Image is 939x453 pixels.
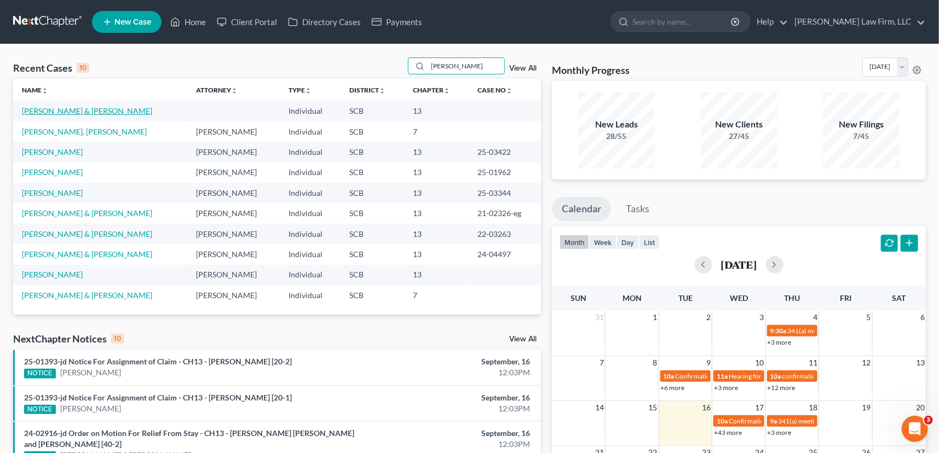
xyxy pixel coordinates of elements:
[729,372,879,380] span: Hearing for [PERSON_NAME] and [PERSON_NAME]
[578,131,655,142] div: 28/55
[368,403,530,414] div: 12:03PM
[861,356,872,369] span: 12
[808,401,819,414] span: 18
[469,203,541,223] td: 21-02326-eg
[770,417,777,425] span: 9a
[188,224,280,244] td: [PERSON_NAME]
[368,439,530,450] div: 12:03PM
[812,311,819,324] span: 4
[560,235,589,249] button: month
[280,244,341,264] td: Individual
[779,417,884,425] span: 341(a) meeting for [PERSON_NAME]
[705,311,712,324] span: 2
[915,401,926,414] span: 20
[197,86,238,94] a: Attorneyunfold_more
[509,65,537,72] a: View All
[717,417,728,425] span: 10a
[341,162,404,183] td: SCB
[22,147,83,156] a: [PERSON_NAME]
[616,197,659,221] a: Tasks
[366,12,428,32] a: Payments
[188,285,280,305] td: [PERSON_NAME]
[60,403,121,414] a: [PERSON_NAME]
[652,311,659,324] span: 1
[404,265,469,285] td: 13
[42,88,48,94] i: unfold_more
[280,285,341,305] td: Individual
[22,127,147,136] a: [PERSON_NAME], [PERSON_NAME]
[188,162,280,183] td: [PERSON_NAME]
[22,229,152,239] a: [PERSON_NAME] & [PERSON_NAME]
[24,369,56,379] div: NOTICE
[892,293,906,303] span: Sat
[729,417,854,425] span: Confirmation Hearing for [PERSON_NAME]
[22,249,152,259] a: [PERSON_NAME] & [PERSON_NAME]
[188,244,280,264] td: [PERSON_NAME]
[770,372,781,380] span: 10a
[368,356,530,367] div: September, 16
[823,118,900,131] div: New Filings
[305,88,312,94] i: unfold_more
[13,61,89,74] div: Recent Cases
[598,356,605,369] span: 7
[589,235,617,249] button: week
[280,183,341,203] td: Individual
[768,338,792,346] a: +3 more
[188,121,280,142] td: [PERSON_NAME]
[428,58,504,74] input: Search by name...
[639,235,660,249] button: list
[341,203,404,223] td: SCB
[188,183,280,203] td: [PERSON_NAME]
[578,118,655,131] div: New Leads
[919,311,926,324] span: 6
[404,244,469,264] td: 13
[22,106,152,115] a: [PERSON_NAME] & [PERSON_NAME]
[705,356,712,369] span: 9
[768,384,796,392] a: +12 more
[759,311,765,324] span: 3
[730,293,748,303] span: Wed
[77,63,89,73] div: 10
[379,88,385,94] i: unfold_more
[413,86,450,94] a: Chapterunfold_more
[13,332,124,345] div: NextChapter Notices
[24,405,56,415] div: NOTICE
[823,131,900,142] div: 7/45
[469,224,541,244] td: 22-03263
[770,327,787,335] span: 9:30a
[676,372,800,380] span: Confirmation hearing for [PERSON_NAME]
[648,401,659,414] span: 15
[509,335,537,343] a: View All
[280,265,341,285] td: Individual
[404,224,469,244] td: 13
[861,401,872,414] span: 19
[924,416,933,425] span: 3
[789,12,925,32] a: [PERSON_NAME] Law Firm, LLC
[22,188,83,198] a: [PERSON_NAME]
[211,12,283,32] a: Client Portal
[714,428,742,437] a: +43 more
[571,293,586,303] span: Sun
[617,235,639,249] button: day
[404,142,469,162] td: 13
[22,86,48,94] a: Nameunfold_more
[280,224,341,244] td: Individual
[60,367,121,378] a: [PERSON_NAME]
[552,63,630,77] h3: Monthly Progress
[664,372,675,380] span: 10a
[368,367,530,378] div: 12:03PM
[404,101,469,121] td: 13
[469,142,541,162] td: 25-03422
[188,265,280,285] td: [PERSON_NAME]
[280,121,341,142] td: Individual
[469,244,541,264] td: 24-04497
[404,203,469,223] td: 13
[22,270,83,279] a: [PERSON_NAME]
[341,285,404,305] td: SCB
[24,357,292,366] a: 25-01393-jd Notice For Assignment of Claim - CH13 - [PERSON_NAME] [20-2]
[341,121,404,142] td: SCB
[782,372,906,380] span: confirmation hearing for [PERSON_NAME]
[632,11,733,32] input: Search by name...
[701,401,712,414] span: 16
[768,428,792,437] a: +3 more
